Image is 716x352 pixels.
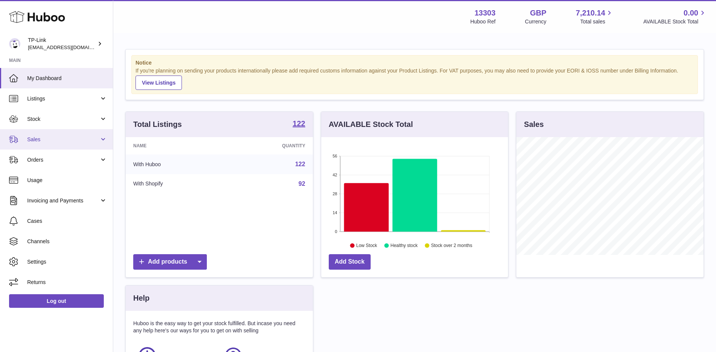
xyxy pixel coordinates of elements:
td: With Shopify [126,174,226,194]
span: AVAILABLE Stock Total [643,18,707,25]
td: With Huboo [126,154,226,174]
span: My Dashboard [27,75,107,82]
a: 122 [295,161,305,167]
div: Huboo Ref [470,18,496,25]
p: Huboo is the easy way to get your stock fulfilled. But incase you need any help here's our ways f... [133,320,305,334]
strong: Notice [136,59,694,66]
span: Total sales [580,18,614,25]
text: 0 [335,229,337,234]
span: [EMAIL_ADDRESS][DOMAIN_NAME] [28,44,111,50]
span: Usage [27,177,107,184]
span: Settings [27,258,107,266]
a: View Listings [136,76,182,90]
span: 0.00 [684,8,698,18]
a: Log out [9,294,104,308]
a: 122 [293,120,305,129]
h3: Help [133,293,149,303]
h3: AVAILABLE Stock Total [329,119,413,130]
text: Stock over 2 months [431,243,472,248]
img: gaby.chen@tp-link.com [9,38,20,49]
text: 42 [333,173,337,177]
th: Name [126,137,226,154]
text: Healthy stock [390,243,418,248]
strong: 13303 [474,8,496,18]
text: 28 [333,191,337,196]
th: Quantity [226,137,313,154]
div: TP-Link [28,37,96,51]
span: Invoicing and Payments [27,197,99,204]
div: If you're planning on sending your products internationally please add required customs informati... [136,67,694,90]
a: Add Stock [329,254,371,270]
span: Listings [27,95,99,102]
h3: Sales [524,119,544,130]
a: 0.00 AVAILABLE Stock Total [643,8,707,25]
div: Currency [525,18,547,25]
span: 7,210.14 [576,8,605,18]
strong: 122 [293,120,305,127]
span: Sales [27,136,99,143]
span: Returns [27,279,107,286]
span: Channels [27,238,107,245]
strong: GBP [530,8,546,18]
h3: Total Listings [133,119,182,130]
span: Orders [27,156,99,164]
span: Stock [27,116,99,123]
text: Low Stock [356,243,377,248]
text: 14 [333,210,337,215]
span: Cases [27,218,107,225]
text: 56 [333,154,337,158]
a: Add products [133,254,207,270]
a: 92 [299,181,305,187]
a: 7,210.14 Total sales [576,8,614,25]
